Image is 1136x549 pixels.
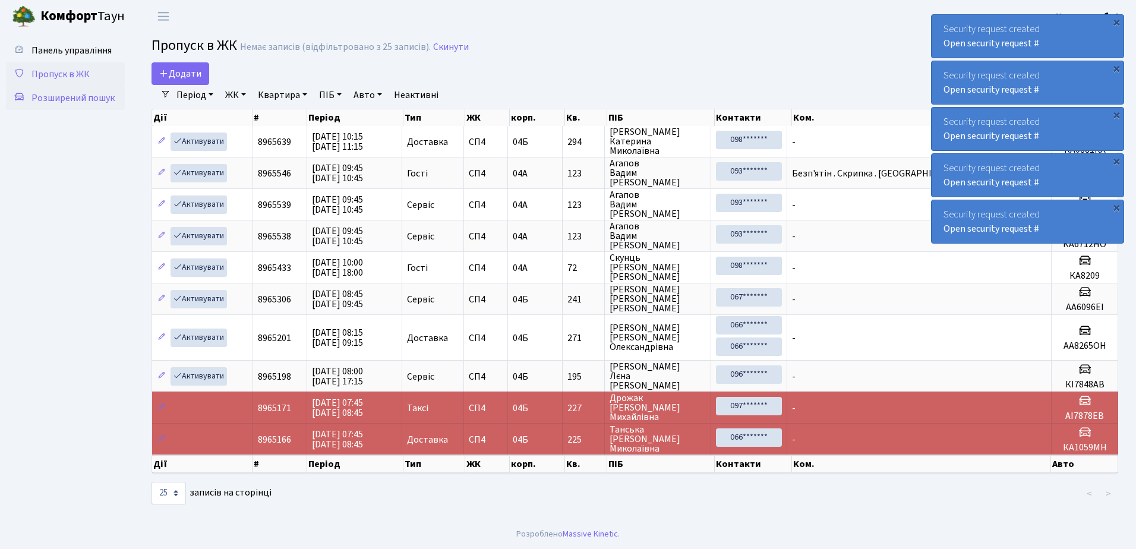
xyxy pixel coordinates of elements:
[152,62,209,85] a: Додати
[312,162,363,185] span: [DATE] 09:45 [DATE] 10:45
[389,85,443,105] a: Неактивні
[1056,442,1113,453] h5: КА1059МН
[258,332,291,345] span: 8965201
[171,227,227,245] a: Активувати
[253,109,307,126] th: #
[312,225,363,248] span: [DATE] 09:45 [DATE] 10:45
[567,372,599,381] span: 195
[469,200,503,210] span: СП4
[312,365,363,388] span: [DATE] 08:00 [DATE] 17:15
[567,169,599,178] span: 123
[513,135,528,149] span: 04Б
[610,190,706,219] span: Агапов Вадим [PERSON_NAME]
[314,85,346,105] a: ПІБ
[792,332,796,345] span: -
[258,370,291,383] span: 8965198
[469,137,503,147] span: СП4
[1056,411,1113,422] h5: АІ7878ЕВ
[1056,340,1113,352] h5: АА8265ОН
[6,39,125,62] a: Панель управління
[240,42,431,53] div: Немає записів (відфільтровано з 25 записів).
[513,332,528,345] span: 04Б
[407,200,434,210] span: Сервіс
[152,482,186,504] select: записів на сторінці
[465,455,510,473] th: ЖК
[407,333,448,343] span: Доставка
[792,402,796,415] span: -
[171,258,227,277] a: Активувати
[312,326,363,349] span: [DATE] 08:15 [DATE] 09:15
[943,222,1039,235] a: Open security request #
[513,402,528,415] span: 04Б
[792,135,796,149] span: -
[152,109,253,126] th: Дії
[1110,155,1122,167] div: ×
[6,62,125,86] a: Пропуск в ЖК
[792,167,1046,180] span: Безп'ятін . Скрипка . [GEOGRAPHIC_DATA] . [PERSON_NAME] .
[932,154,1124,197] div: Security request created
[469,435,503,444] span: СП4
[171,329,227,347] a: Активувати
[171,195,227,214] a: Активувати
[513,198,528,212] span: 04А
[932,108,1124,150] div: Security request created
[610,253,706,282] span: Скунць [PERSON_NAME] [PERSON_NAME]
[567,333,599,343] span: 271
[792,109,1052,126] th: Ком.
[469,403,503,413] span: СП4
[567,200,599,210] span: 123
[220,85,251,105] a: ЖК
[258,167,291,180] span: 8965546
[1051,455,1118,473] th: Авто
[6,86,125,110] a: Розширений пошук
[171,367,227,386] a: Активувати
[1056,302,1113,313] h5: АА6096ЕІ
[792,433,796,446] span: -
[253,85,312,105] a: Квартира
[610,393,706,422] span: Дрожак [PERSON_NAME] Михайлівна
[1110,201,1122,213] div: ×
[469,263,503,273] span: СП4
[258,293,291,306] span: 8965306
[715,455,792,473] th: Контакти
[40,7,125,27] span: Таун
[171,290,227,308] a: Активувати
[258,135,291,149] span: 8965639
[1056,10,1122,24] a: Консьєрж б. 4.
[1056,270,1113,282] h5: КА8209
[172,85,218,105] a: Період
[407,295,434,304] span: Сервіс
[610,323,706,352] span: [PERSON_NAME] [PERSON_NAME] Олександрівна
[312,396,363,419] span: [DATE] 07:45 [DATE] 08:45
[943,176,1039,189] a: Open security request #
[792,370,796,383] span: -
[607,109,714,126] th: ПІБ
[610,362,706,390] span: [PERSON_NAME] Лєна [PERSON_NAME]
[610,425,706,453] span: Танська [PERSON_NAME] Миколаївна
[715,109,792,126] th: Контакти
[349,85,387,105] a: Авто
[407,372,434,381] span: Сервіс
[258,433,291,446] span: 8965166
[403,455,465,473] th: Тип
[258,198,291,212] span: 8965539
[932,200,1124,243] div: Security request created
[40,7,97,26] b: Комфорт
[513,293,528,306] span: 04Б
[792,293,796,306] span: -
[516,528,620,541] div: Розроблено .
[610,159,706,187] span: Агапов Вадим [PERSON_NAME]
[469,169,503,178] span: СП4
[253,455,307,473] th: #
[513,433,528,446] span: 04Б
[565,455,607,473] th: Кв.
[312,256,363,279] span: [DATE] 10:00 [DATE] 18:00
[258,230,291,243] span: 8965538
[407,403,428,413] span: Таксі
[407,435,448,444] span: Доставка
[567,403,599,413] span: 227
[943,130,1039,143] a: Open security request #
[792,198,796,212] span: -
[792,261,796,274] span: -
[469,333,503,343] span: СП4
